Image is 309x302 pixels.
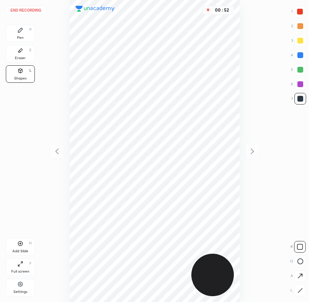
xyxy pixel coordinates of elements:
[6,6,46,15] button: End recording
[14,77,27,80] div: Shapes
[29,28,32,32] div: P
[291,6,306,17] div: 1
[17,36,24,40] div: Pen
[29,48,32,52] div: E
[291,35,306,46] div: 3
[291,49,306,61] div: 4
[291,20,306,32] div: 2
[12,249,28,253] div: Add Slide
[291,64,306,75] div: 5
[290,270,306,282] div: A
[15,56,26,60] div: Eraser
[11,270,29,273] div: Full screen
[290,241,306,253] div: R
[29,69,32,72] div: L
[291,93,306,105] div: 7
[29,241,32,245] div: H
[290,256,306,267] div: O
[291,78,306,90] div: 6
[76,6,115,12] img: logo.38c385cc.svg
[290,285,306,296] div: L
[13,290,27,294] div: Settings
[213,8,231,13] div: 00 : 52
[29,262,32,265] div: F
